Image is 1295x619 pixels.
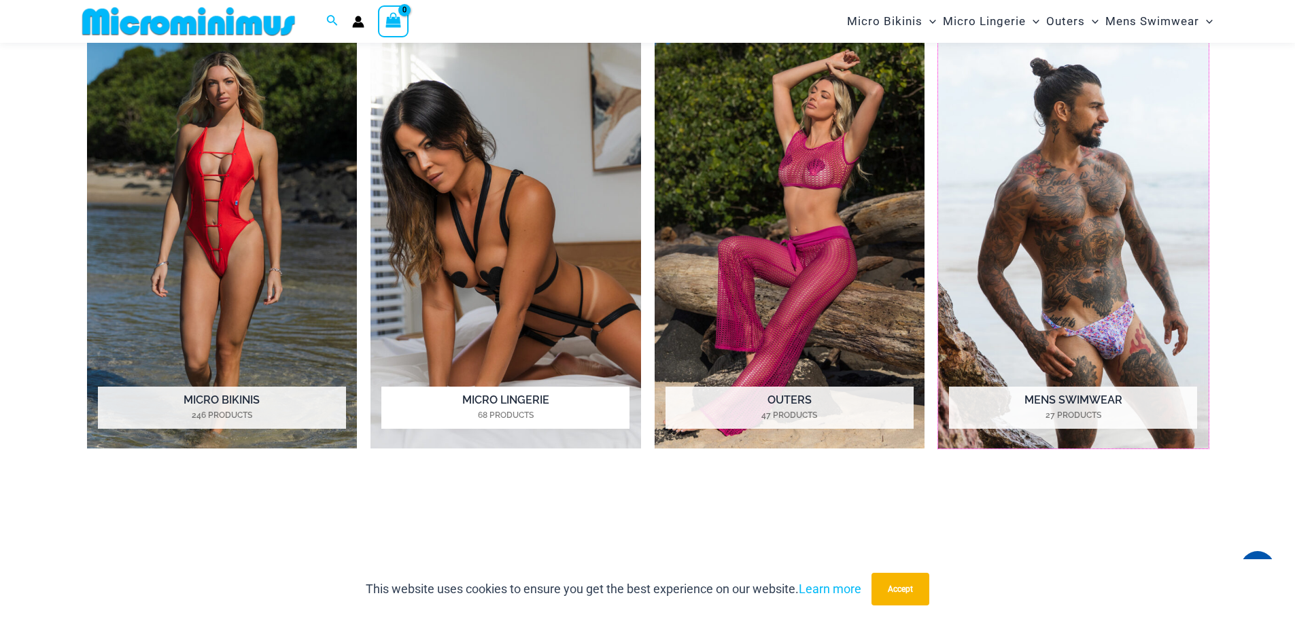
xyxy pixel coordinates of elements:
span: Menu Toggle [1026,4,1039,39]
a: Visit product category Mens Swimwear [938,34,1209,449]
a: Micro BikinisMenu ToggleMenu Toggle [844,4,939,39]
mark: 246 Products [98,409,346,421]
a: Visit product category Micro Bikinis [87,34,358,449]
iframe: TrustedSite Certified [87,484,1209,586]
a: Mens SwimwearMenu ToggleMenu Toggle [1102,4,1216,39]
img: Outers [655,34,925,449]
a: Search icon link [326,13,339,30]
span: Menu Toggle [1199,4,1213,39]
a: Micro LingerieMenu ToggleMenu Toggle [939,4,1043,39]
img: Micro Bikinis [87,34,358,449]
a: Learn more [799,582,861,596]
a: Account icon link [352,16,364,28]
img: MM SHOP LOGO FLAT [77,6,300,37]
span: Mens Swimwear [1105,4,1199,39]
h2: Micro Bikinis [98,387,346,429]
img: Micro Lingerie [370,34,641,449]
mark: 27 Products [949,409,1197,421]
a: View Shopping Cart, empty [378,5,409,37]
a: Visit product category Micro Lingerie [370,34,641,449]
span: Micro Bikinis [847,4,922,39]
mark: 47 Products [666,409,914,421]
nav: Site Navigation [842,2,1219,41]
a: OutersMenu ToggleMenu Toggle [1043,4,1102,39]
a: Visit product category Outers [655,34,925,449]
span: Outers [1046,4,1085,39]
button: Accept [871,573,929,605]
mark: 68 Products [381,409,629,421]
h2: Mens Swimwear [949,387,1197,429]
span: Micro Lingerie [943,4,1026,39]
img: Mens Swimwear [938,34,1209,449]
h2: Outers [666,387,914,429]
span: Menu Toggle [922,4,936,39]
span: Menu Toggle [1085,4,1099,39]
p: This website uses cookies to ensure you get the best experience on our website. [366,579,861,599]
h2: Micro Lingerie [381,387,629,429]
